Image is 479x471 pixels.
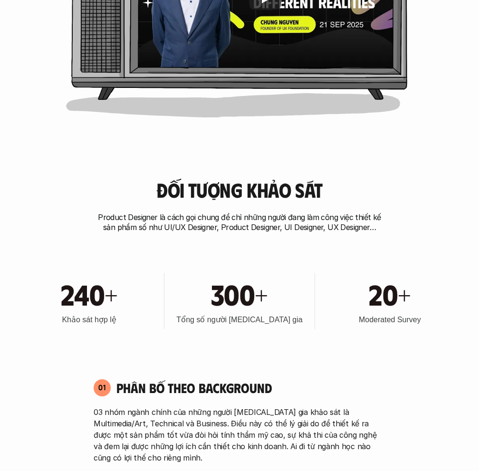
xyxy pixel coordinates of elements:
[116,380,385,396] h4: Phân bố theo background
[156,179,322,201] h3: Đối tượng khảo sát
[61,277,118,311] h1: 240+
[98,384,106,391] p: 01
[97,212,382,233] p: Product Designer là cách gọi chung để chỉ những người đang làm công việc thiết kế sản phẩm số như...
[176,315,302,325] h3: Tổng số người [MEDICAL_DATA] gia
[62,315,116,325] h3: Khảo sát hợp lệ
[359,315,421,325] h3: Moderated Survey
[369,277,411,311] h1: 20+
[94,406,385,463] p: 03 nhóm ngành chính của những người [MEDICAL_DATA] gia khảo sát là Multimedia/Art, Technical và B...
[211,277,268,311] h1: 300+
